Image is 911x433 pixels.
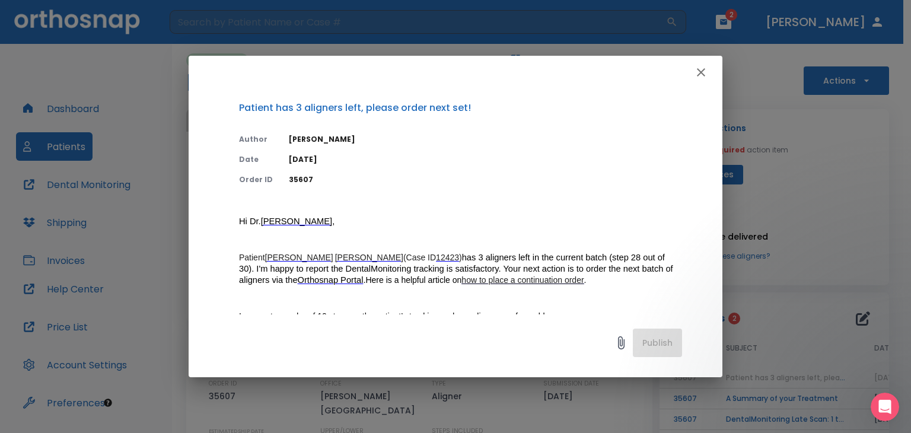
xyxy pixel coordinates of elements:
[365,275,461,285] span: Here is a helpful article on
[239,134,275,145] p: Author
[332,216,335,226] span: ,
[239,154,275,165] p: Date
[584,275,587,285] span: .
[239,253,265,262] span: Patient
[298,275,364,285] a: Orthosnap Portal
[239,253,676,285] span: has 3 aligners left in the current batch (step 28 out of 30). I'm happy to report the DentalMonit...
[436,253,459,263] a: 12423
[335,253,403,263] a: [PERSON_NAME]
[239,216,261,226] span: Hi Dr.
[436,253,459,262] span: 12423
[363,275,365,285] span: .
[289,154,682,165] p: [DATE]
[335,253,403,262] span: [PERSON_NAME]
[239,311,552,321] span: I suggest an order of 10 steps as the patient’s tracking and compliance are favorable.
[461,275,584,285] a: how to place a continuation order
[261,216,333,227] a: [PERSON_NAME]
[871,393,899,421] iframe: Intercom live chat
[265,253,333,263] a: [PERSON_NAME]
[403,253,436,262] span: (Case ID
[239,174,275,185] p: Order ID
[289,174,682,185] p: 35607
[239,101,682,115] p: Patient has 3 aligners left, please order next set!
[459,253,462,262] span: )
[265,253,333,262] span: [PERSON_NAME]
[289,134,682,145] p: [PERSON_NAME]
